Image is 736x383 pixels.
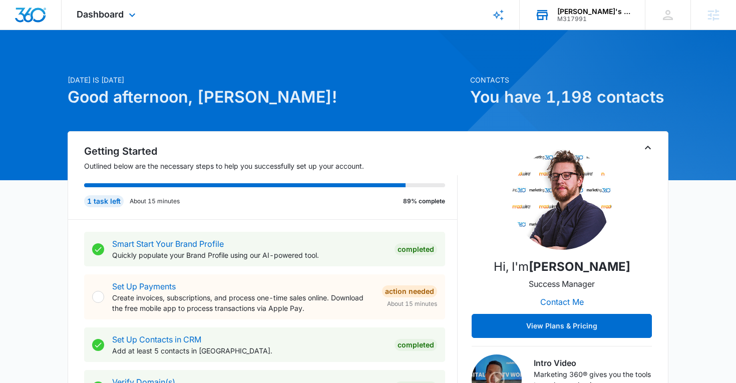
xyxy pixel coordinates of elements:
h1: Good afternoon, [PERSON_NAME]! [68,85,464,109]
strong: [PERSON_NAME] [529,259,630,274]
span: Dashboard [77,9,124,20]
p: About 15 minutes [130,197,180,206]
h3: Intro Video [534,357,652,369]
p: Outlined below are the necessary steps to help you successfully set up your account. [84,161,458,171]
button: Toggle Collapse [642,142,654,154]
div: Completed [395,339,437,351]
span: About 15 minutes [387,299,437,308]
p: Success Manager [529,278,595,290]
p: Contacts [470,75,668,85]
div: Action Needed [382,285,437,297]
h2: Getting Started [84,144,458,159]
p: Add at least 5 contacts in [GEOGRAPHIC_DATA]. [112,345,387,356]
p: Quickly populate your Brand Profile using our AI-powered tool. [112,250,387,260]
p: Create invoices, subscriptions, and process one-time sales online. Download the free mobile app t... [112,292,374,313]
img: Thomas Baron [512,150,612,250]
button: Contact Me [530,290,594,314]
div: account id [557,16,630,23]
h1: You have 1,198 contacts [470,85,668,109]
div: 1 task left [84,195,124,207]
a: Set Up Payments [112,281,176,291]
a: Set Up Contacts in CRM [112,334,201,344]
p: [DATE] is [DATE] [68,75,464,85]
p: Hi, I'm [494,258,630,276]
p: 89% complete [403,197,445,206]
button: View Plans & Pricing [472,314,652,338]
div: Completed [395,243,437,255]
div: account name [557,8,630,16]
a: Smart Start Your Brand Profile [112,239,224,249]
